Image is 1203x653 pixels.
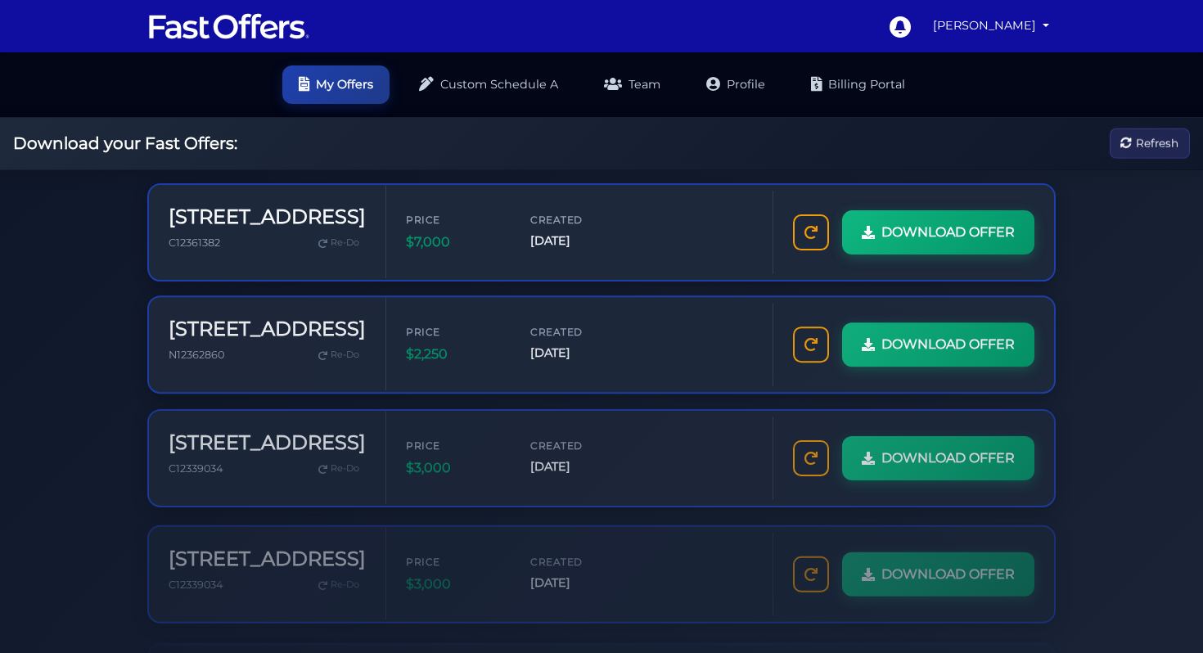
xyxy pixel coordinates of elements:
[331,347,359,362] span: Re-Do
[881,222,1015,243] span: DOWNLOAD OFFER
[282,65,390,104] a: My Offers
[406,343,504,364] span: $2,250
[690,65,782,104] a: Profile
[530,546,629,561] span: Created
[169,317,366,340] h3: [STREET_ADDRESS]
[842,544,1034,588] a: DOWNLOAD OFFER
[406,454,504,475] span: $3,000
[312,344,366,365] a: Re-Do
[530,454,629,473] span: [DATE]
[842,210,1034,254] a: DOWNLOAD OFFER
[842,433,1034,477] a: DOWNLOAD OFFER
[881,444,1015,466] span: DOWNLOAD OFFER
[881,556,1015,577] span: DOWNLOAD OFFER
[331,458,359,473] span: Re-Do
[312,232,366,254] a: Re-Do
[169,236,220,249] span: C12361382
[530,565,629,584] span: [DATE]
[331,570,359,584] span: Re-Do
[406,232,504,253] span: $7,000
[406,546,504,561] span: Price
[312,455,366,476] a: Re-Do
[530,435,629,450] span: Created
[926,10,1056,42] a: [PERSON_NAME]
[406,435,504,450] span: Price
[588,65,677,104] a: Team
[169,205,366,229] h3: [STREET_ADDRESS]
[1136,134,1178,152] span: Refresh
[530,323,629,339] span: Created
[331,236,359,250] span: Re-Do
[1110,128,1190,159] button: Refresh
[795,65,921,104] a: Billing Portal
[169,459,223,471] span: C12339034
[842,322,1034,366] a: DOWNLOAD OFFER
[403,65,574,104] a: Custom Schedule A
[13,133,237,153] h2: Download your Fast Offers:
[312,566,366,588] a: Re-Do
[530,212,629,227] span: Created
[406,565,504,587] span: $3,000
[530,232,629,250] span: [DATE]
[169,428,366,452] h3: [STREET_ADDRESS]
[169,570,223,583] span: C12339034
[406,323,504,339] span: Price
[406,212,504,227] span: Price
[169,539,366,563] h3: [STREET_ADDRESS]
[881,333,1015,354] span: DOWNLOAD OFFER
[169,348,224,360] span: N12362860
[530,343,629,362] span: [DATE]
